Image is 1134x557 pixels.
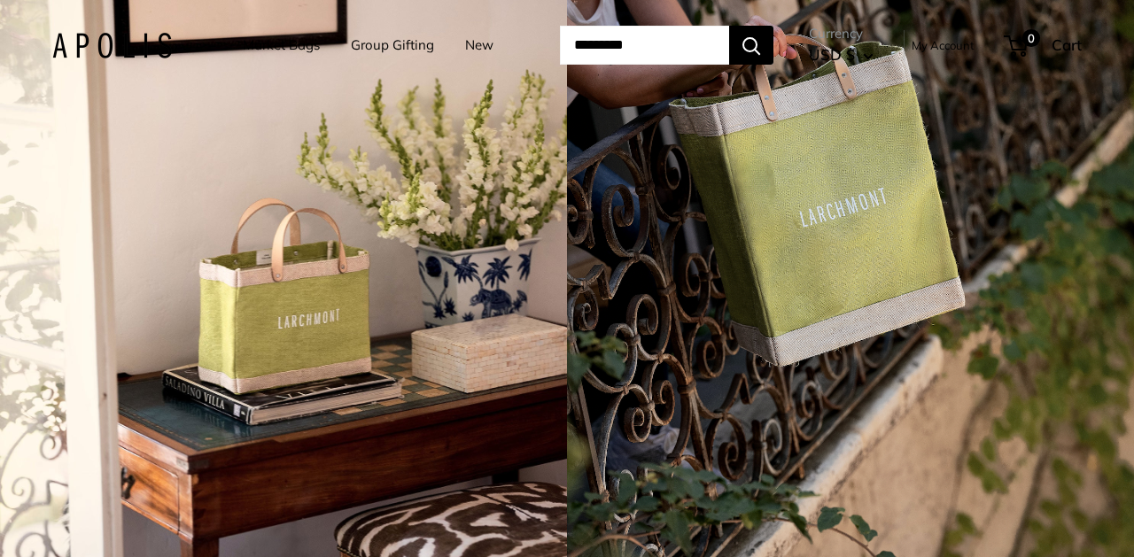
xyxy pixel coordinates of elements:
input: Search... [560,26,729,65]
button: Search [729,26,773,65]
a: Group Gifting [351,33,434,58]
img: Apolis [52,33,172,58]
span: Cart [1052,35,1082,54]
a: 0 Cart [1006,31,1082,59]
a: My Account [912,35,975,56]
span: 0 [1022,29,1040,47]
a: New [465,33,493,58]
button: USD $ [809,41,874,69]
span: Currency [809,21,874,46]
a: Market Bags [243,33,320,58]
span: USD $ [809,45,855,64]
